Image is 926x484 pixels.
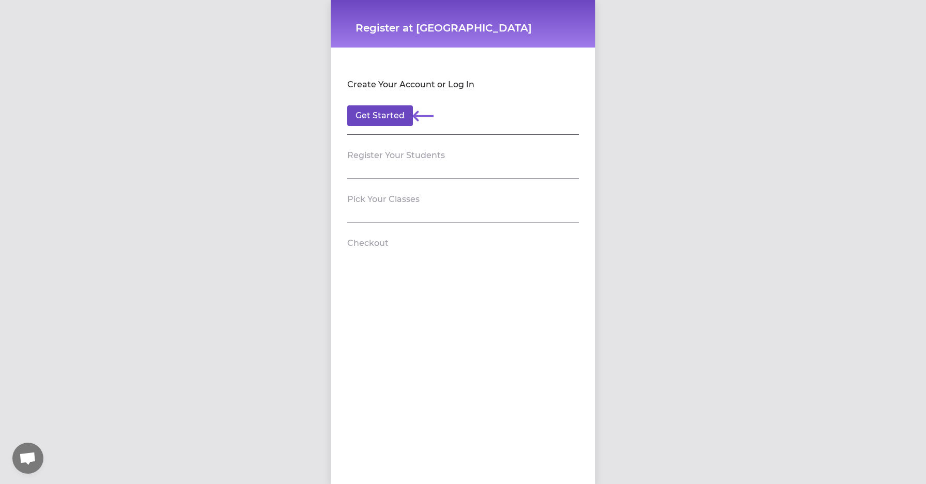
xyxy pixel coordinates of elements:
h1: Register at [GEOGRAPHIC_DATA] [356,21,570,35]
div: Open chat [12,443,43,474]
h2: Checkout [347,237,389,249]
h2: Create Your Account or Log In [347,79,474,91]
button: Get Started [347,105,413,126]
h2: Pick Your Classes [347,193,420,206]
h2: Register Your Students [347,149,445,162]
